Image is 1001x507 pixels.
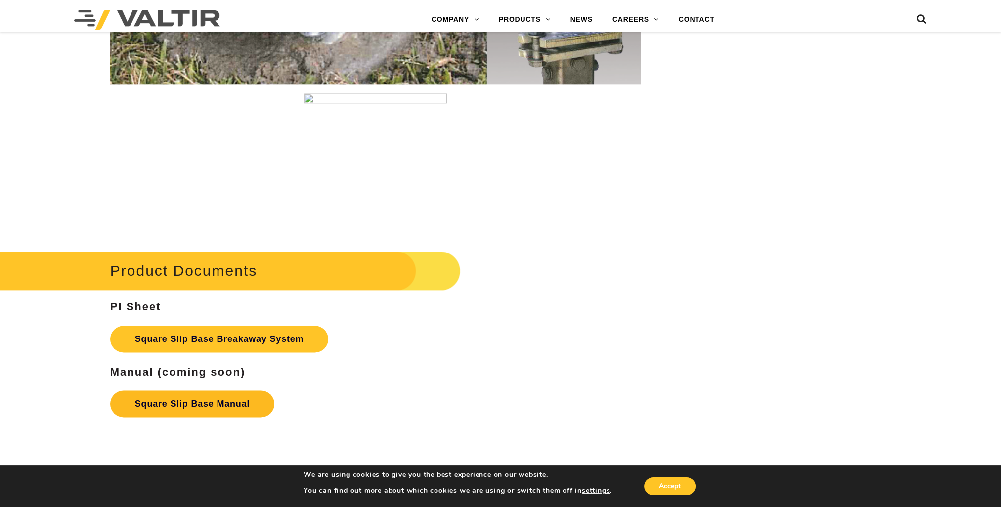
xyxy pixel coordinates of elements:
[422,10,489,30] a: COMPANY
[582,486,610,495] button: settings
[74,10,220,30] img: Valtir
[644,477,696,495] button: Accept
[304,486,612,495] p: You can find out more about which cookies we are using or switch them off in .
[603,10,669,30] a: CAREERS
[110,366,245,378] strong: Manual (coming soon)
[489,10,561,30] a: PRODUCTS
[561,10,603,30] a: NEWS
[110,300,161,313] strong: PI Sheet
[110,390,274,417] a: Square Slip Base Manual
[110,326,329,352] a: Square Slip Base Breakaway System
[669,10,725,30] a: CONTACT
[304,470,612,479] p: We are using cookies to give you the best experience on our website.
